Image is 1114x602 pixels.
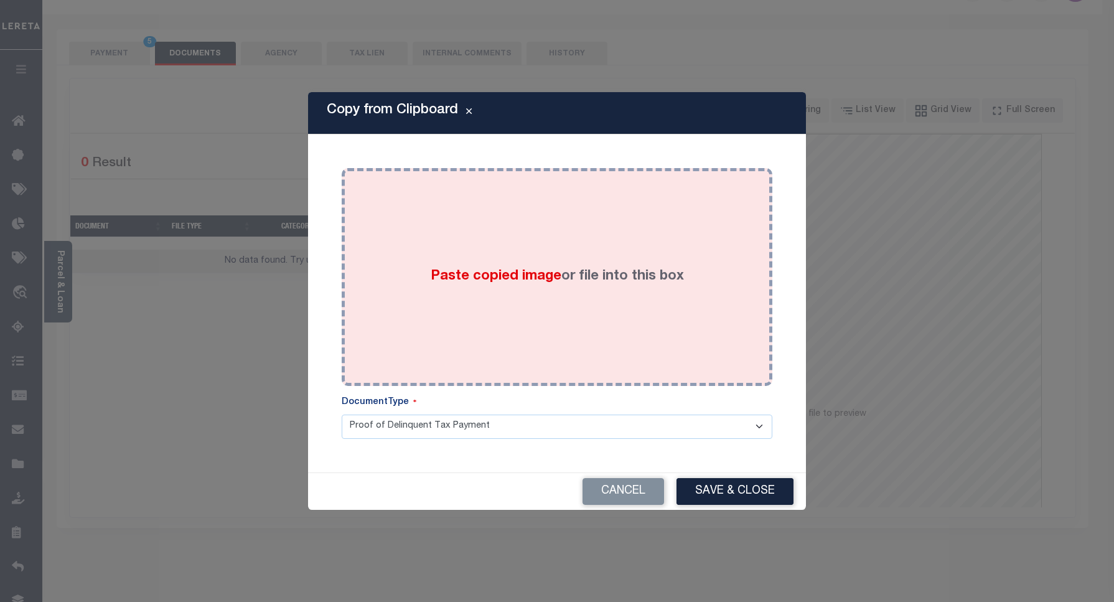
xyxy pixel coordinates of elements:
[431,270,561,283] span: Paste copied image
[327,102,458,118] h5: Copy from Clipboard
[458,106,480,121] button: Close
[583,478,664,505] button: Cancel
[342,396,416,410] label: DocumentType
[431,266,684,287] label: or file into this box
[676,478,793,505] button: Save & Close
